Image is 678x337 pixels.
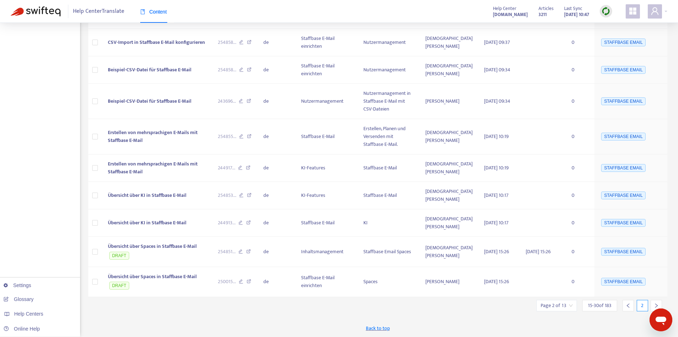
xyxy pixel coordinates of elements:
[566,56,594,84] td: 0
[564,5,582,12] span: Last Sync
[538,5,553,12] span: Articles
[218,133,236,141] span: 254855 ...
[484,164,509,172] span: [DATE] 10:19
[654,303,659,308] span: right
[358,237,420,267] td: Staffbase Email Spaces
[108,160,198,176] span: Erstellen von mehrsprachigen E-Mails mit Staffbase E-Mail
[650,308,672,331] iframe: Button to launch messaging window
[566,267,594,297] td: 0
[484,38,510,46] span: [DATE] 09:37
[14,311,43,317] span: Help Centers
[358,119,420,154] td: Erstellen, Planen und Versenden mit Staffbase E-Mail.
[109,282,129,290] span: DRAFT
[366,325,390,332] span: Back to top
[601,278,645,286] span: STAFFBASE EMAIL
[493,10,528,19] a: [DOMAIN_NAME]
[588,302,611,309] span: 15 - 30 of 183
[420,182,478,209] td: [DEMOGRAPHIC_DATA][PERSON_NAME]
[218,66,236,74] span: 254858 ...
[4,326,40,332] a: Online Help
[420,56,478,84] td: [DEMOGRAPHIC_DATA][PERSON_NAME]
[564,11,589,19] strong: [DATE] 10:47
[358,56,420,84] td: Nutzermanagement
[258,29,295,56] td: de
[108,242,197,250] span: Übersicht über Spaces in Staffbase E-Mail
[358,154,420,182] td: Staffbase E-Mail
[651,7,659,15] span: user
[108,66,191,74] span: Beispiel-CSV-Datei für Staffbase E-Mail
[358,267,420,297] td: Spaces
[358,209,420,237] td: KI
[637,300,648,311] div: 2
[218,219,236,227] span: 244913 ...
[601,97,645,105] span: STAFFBASE EMAIL
[601,66,645,74] span: STAFFBASE EMAIL
[140,9,145,14] span: book
[420,209,478,237] td: [DEMOGRAPHIC_DATA][PERSON_NAME]
[484,191,509,199] span: [DATE] 10:17
[601,133,645,141] span: STAFFBASE EMAIL
[295,182,358,209] td: KI-Features
[108,219,186,227] span: Übersicht über KI in Staffbase E-Mail
[484,97,510,105] span: [DATE] 09:34
[493,5,516,12] span: Help Center
[566,84,594,119] td: 0
[566,154,594,182] td: 0
[108,128,198,144] span: Erstellen von mehrsprachigen E-Mails mit Staffbase E-Mail
[420,267,478,297] td: [PERSON_NAME]
[218,97,236,105] span: 243696 ...
[108,272,197,281] span: Übersicht über Spaces in Staffbase E-Mail
[484,247,509,256] span: [DATE] 15:26
[108,97,191,105] span: Beispiel-CSV-Datei für Staffbase E-Mail
[484,132,509,141] span: [DATE] 10:19
[526,247,551,256] span: [DATE] 15:26
[108,191,186,199] span: Übersicht über KI in Staffbase E-Mail
[218,164,235,172] span: 244917 ...
[538,11,547,19] strong: 3211
[295,84,358,119] td: Nutzermanagement
[295,209,358,237] td: Staffbase E-Mail
[109,252,129,260] span: DRAFT
[4,282,31,288] a: Settings
[258,119,295,154] td: de
[258,84,295,119] td: de
[4,296,33,302] a: Glossary
[218,248,236,256] span: 254851 ...
[601,219,645,227] span: STAFFBASE EMAIL
[420,237,478,267] td: [DEMOGRAPHIC_DATA][PERSON_NAME]
[566,29,594,56] td: 0
[484,66,510,74] span: [DATE] 09:34
[566,237,594,267] td: 0
[629,7,637,15] span: appstore
[566,119,594,154] td: 0
[484,277,509,286] span: [DATE] 15:26
[358,182,420,209] td: Staffbase E-Mail
[601,39,645,46] span: STAFFBASE EMAIL
[601,192,645,199] span: STAFFBASE EMAIL
[258,182,295,209] td: de
[493,11,528,19] strong: [DOMAIN_NAME]
[218,39,236,46] span: 254858 ...
[140,9,167,15] span: Content
[420,154,478,182] td: [DEMOGRAPHIC_DATA][PERSON_NAME]
[218,192,236,199] span: 254853 ...
[601,248,645,256] span: STAFFBASE EMAIL
[295,267,358,297] td: Staffbase E-Mail einrichten
[295,119,358,154] td: Staffbase E-Mail
[73,5,124,18] span: Help Center Translate
[258,154,295,182] td: de
[258,56,295,84] td: de
[566,182,594,209] td: 0
[420,119,478,154] td: [DEMOGRAPHIC_DATA][PERSON_NAME]
[626,303,631,308] span: left
[11,6,61,16] img: Swifteq
[258,237,295,267] td: de
[295,29,358,56] td: Staffbase E-Mail einrichten
[358,29,420,56] td: Nutzermanagement
[601,164,645,172] span: STAFFBASE EMAIL
[258,267,295,297] td: de
[601,7,610,16] img: sync.dc5367851b00ba804db3.png
[295,237,358,267] td: Inhaltsmanagement
[258,209,295,237] td: de
[566,209,594,237] td: 0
